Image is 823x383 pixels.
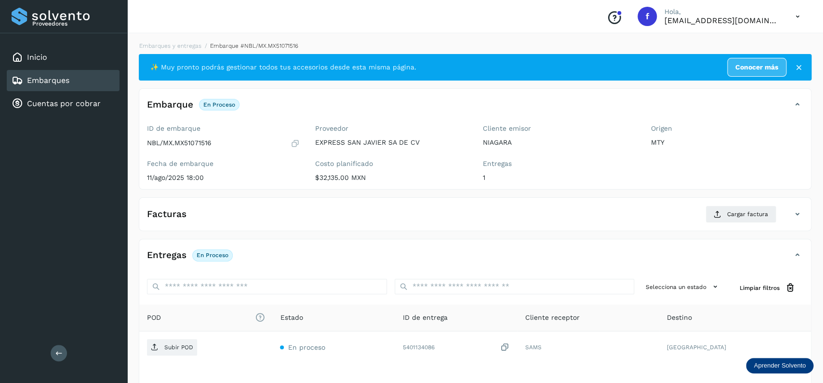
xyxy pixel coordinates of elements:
[147,313,265,323] span: POD
[651,124,804,133] label: Origen
[7,70,119,91] div: Embarques
[27,53,47,62] a: Inicio
[147,99,193,110] h4: Embarque
[651,138,804,147] p: MTY
[483,138,636,147] p: NIAGARA
[315,160,468,168] label: Costo planificado
[483,160,636,168] label: Entregas
[659,331,811,363] td: [GEOGRAPHIC_DATA]
[139,96,811,121] div: EmbarqueEn proceso
[315,124,468,133] label: Proveedor
[732,279,803,297] button: Limpiar filtros
[7,93,119,114] div: Cuentas por cobrar
[315,174,468,182] p: $32,135.00 MXN
[280,313,303,323] span: Estado
[740,284,780,292] span: Limpiar filtros
[147,339,197,356] button: Subir POD
[139,42,201,49] a: Embarques y entregas
[402,342,509,353] div: 5401134086
[754,362,806,369] p: Aprender Solvento
[642,279,724,295] button: Selecciona un estado
[139,205,811,231] div: FacturasCargar factura
[664,8,780,16] p: Hola,
[210,42,298,49] span: Embarque #NBL/MX.MX51071516
[746,358,813,373] div: Aprender Solvento
[517,331,659,363] td: SAMS
[667,313,692,323] span: Destino
[164,344,193,351] p: Subir POD
[147,209,186,220] h4: Facturas
[664,16,780,25] p: facturacion@expresssanjavier.com
[147,139,212,147] p: NBL/MX.MX51071516
[483,174,636,182] p: 1
[402,313,447,323] span: ID de entrega
[525,313,579,323] span: Cliente receptor
[203,101,235,108] p: En proceso
[483,124,636,133] label: Cliente emisor
[315,138,468,147] p: EXPRESS SAN JAVIER SA DE CV
[147,250,186,261] h4: Entregas
[288,343,325,351] span: En proceso
[139,247,811,271] div: EntregasEn proceso
[197,252,228,259] p: En proceso
[32,20,116,27] p: Proveedores
[139,41,811,50] nav: breadcrumb
[27,76,69,85] a: Embarques
[27,99,101,108] a: Cuentas por cobrar
[705,205,776,223] button: Cargar factura
[147,174,300,182] p: 11/ago/2025 18:00
[727,58,786,77] a: Conocer más
[147,124,300,133] label: ID de embarque
[150,62,416,72] span: ✨ Muy pronto podrás gestionar todos tus accesorios desde esta misma página.
[7,47,119,68] div: Inicio
[727,210,768,219] span: Cargar factura
[147,160,300,168] label: Fecha de embarque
